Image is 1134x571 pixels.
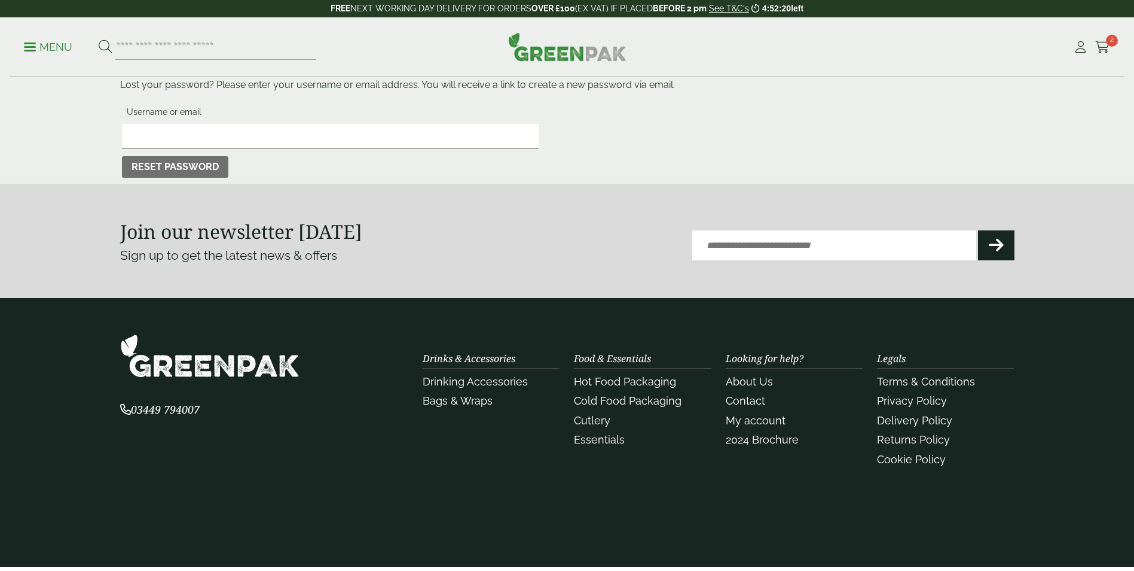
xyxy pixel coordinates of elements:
[877,433,950,446] a: Returns Policy
[1095,38,1110,56] a: 2
[653,4,707,13] strong: BEFORE 2 pm
[423,375,528,388] a: Drinking Accessories
[762,4,791,13] span: 4:52:20
[24,40,72,52] a: Menu
[1106,35,1118,47] span: 2
[791,4,803,13] span: left
[120,405,200,416] a: 03449 794007
[574,433,625,446] a: Essentials
[531,4,575,13] strong: OVER £100
[120,334,299,378] img: GreenPak Supplies
[120,218,362,244] strong: Join our newsletter [DATE]
[574,375,676,388] a: Hot Food Packaging
[726,375,773,388] a: About Us
[574,414,610,427] a: Cutlery
[726,433,799,446] a: 2024 Brochure
[709,4,749,13] a: See T&C's
[574,394,681,407] a: Cold Food Packaging
[120,78,1014,92] p: Lost your password? Please enter your username or email address. You will receive a link to creat...
[122,104,539,124] label: Username or email
[122,156,228,178] button: Reset password
[877,453,946,466] a: Cookie Policy
[1095,41,1110,53] i: Cart
[1073,41,1088,53] i: My Account
[331,4,350,13] strong: FREE
[24,40,72,54] p: Menu
[120,246,522,265] p: Sign up to get the latest news & offers
[726,394,765,407] a: Contact
[877,394,947,407] a: Privacy Policy
[120,402,200,417] span: 03449 794007
[877,375,975,388] a: Terms & Conditions
[877,414,952,427] a: Delivery Policy
[726,414,785,427] a: My account
[423,394,493,407] a: Bags & Wraps
[508,32,626,61] img: GreenPak Supplies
